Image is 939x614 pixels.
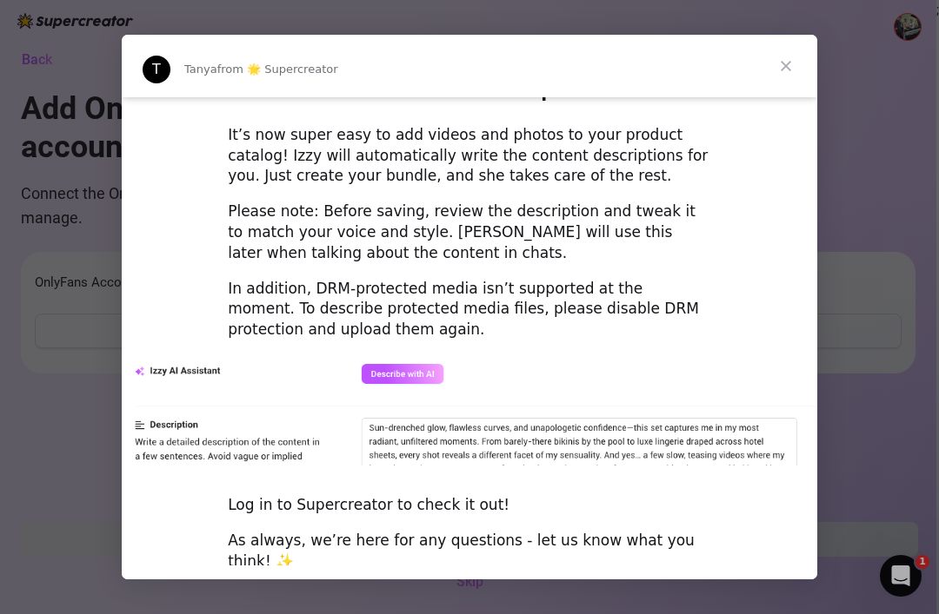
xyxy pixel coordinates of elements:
[228,531,711,572] div: As always, we’re here for any questions - let us know what you think! ✨
[228,201,711,263] div: Please note: Before saving, review the description and tweak it to match your voice and style. [P...
[228,279,711,340] div: In addition, DRM-protected media isn’t supported at the moment. To describe protected media files...
[228,495,711,516] div: Log in to Supercreator to check it out!
[143,56,170,83] div: Profile image for Tanya
[755,35,817,97] span: Close
[228,125,711,187] div: It’s now super easy to add videos and photos to your product catalog! Izzy will automatically wri...
[184,63,217,76] span: Tanya
[217,63,338,76] span: from 🌟 Supercreator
